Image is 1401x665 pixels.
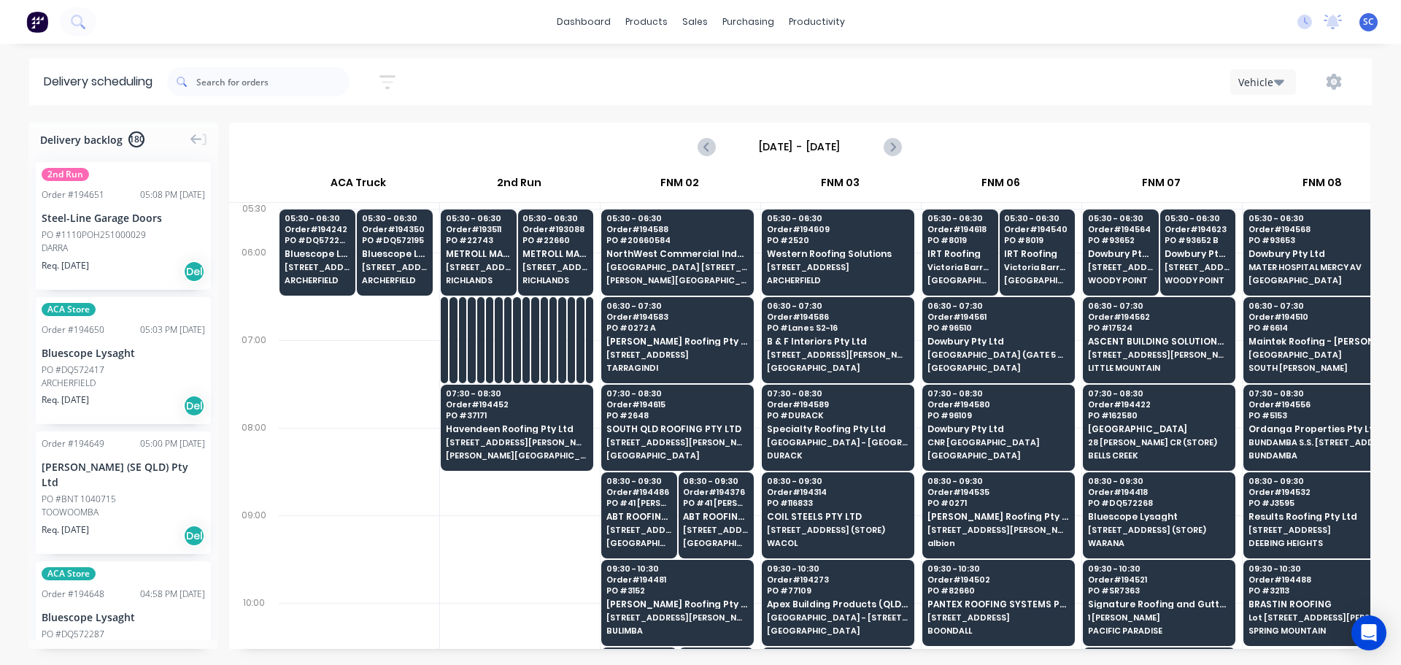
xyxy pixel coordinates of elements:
span: PO # 2648 [606,411,748,420]
span: PACIFIC PARADISE [1088,626,1230,635]
div: sales [675,11,715,33]
span: Bluescope Lysaght [1088,512,1230,521]
span: LITTLE MOUNTAIN [1088,364,1230,372]
span: 05:30 - 06:30 [1165,214,1230,223]
span: PO # 96510 [927,323,1069,332]
div: Del [183,395,205,417]
span: Order # 194521 [1088,575,1230,584]
span: ABT ROOFING PTY LTD [606,512,671,521]
span: 09:30 - 10:30 [1248,564,1390,573]
span: COIL STEELS PTY LTD [767,512,908,521]
span: BRASTIN ROOFING [1248,599,1390,609]
span: Order # 194562 [1088,312,1230,321]
span: 1 [PERSON_NAME] [1088,613,1230,622]
span: SC [1363,15,1374,28]
div: Order # 194650 [42,323,104,337]
div: 07:00 [229,331,279,419]
span: [STREET_ADDRESS][PERSON_NAME] [1165,263,1230,272]
span: Order # 194510 [1248,312,1390,321]
span: 07:30 - 08:30 [606,389,748,398]
div: FNM 02 [600,170,760,202]
span: PO # 8019 [1004,236,1069,245]
span: [GEOGRAPHIC_DATA] (GATE 5 UHF 12) [GEOGRAPHIC_DATA] [927,350,1069,359]
span: Order # 194609 [767,225,908,234]
img: Factory [26,11,48,33]
span: PO # 6614 [1248,323,1390,332]
span: Order # 194418 [1088,488,1230,496]
span: [GEOGRAPHIC_DATA] [927,276,992,285]
span: B & F Interiors Pty Ltd [767,337,908,346]
div: Del [183,525,205,547]
span: Order # 194588 [606,225,748,234]
div: products [618,11,675,33]
span: Order # 194583 [606,312,748,321]
div: PO #1110POH251000029 [42,228,146,242]
span: [STREET_ADDRESS][PERSON_NAME] (STORE) [285,263,350,272]
div: FNM 07 [1081,170,1241,202]
span: Order # 194486 [606,488,671,496]
div: Bluescope Lysaght [42,345,205,361]
span: Victoria Barracks [PERSON_NAME] Terrace [1004,263,1069,272]
span: 05:30 - 06:30 [927,214,992,223]
span: [PERSON_NAME] Roofing Pty Ltd [606,599,748,609]
span: Order # 194452 [446,400,587,409]
span: WACOL [767,539,908,547]
span: [GEOGRAPHIC_DATA] [606,539,671,547]
span: [GEOGRAPHIC_DATA] [927,451,1069,460]
span: BUNDAMBA [1248,451,1390,460]
span: PO # 116833 [767,499,908,507]
div: DARRA [42,242,205,255]
div: 06:00 [229,244,279,331]
span: Lot [STREET_ADDRESS][PERSON_NAME] [1248,613,1390,622]
span: PO # 77109 [767,586,908,595]
span: PANTEX ROOFING SYSTEMS PTY LTD [927,599,1069,609]
span: [PERSON_NAME][GEOGRAPHIC_DATA] [446,451,587,460]
span: PO # DQ572268 [1088,499,1230,507]
span: 05:30 - 06:30 [446,214,511,223]
span: Req. [DATE] [42,393,89,407]
span: PO # 32113 [1248,586,1390,595]
span: DEEBING HEIGHTS [1248,539,1390,547]
span: Order # 194586 [767,312,908,321]
span: 08:30 - 09:30 [1248,477,1390,485]
span: TARRAGINDI [606,364,748,372]
span: BUNDAMBA S.S. [STREET_ADDRESS] [1248,438,1390,447]
span: [STREET_ADDRESS] [1248,526,1390,534]
div: 08:00 [229,419,279,507]
div: Open Intercom Messenger [1351,615,1386,650]
span: SOUTH [PERSON_NAME] [1248,364,1390,372]
div: ARCHERFIELD [42,377,205,390]
span: 07:30 - 08:30 [1248,389,1390,398]
span: WOODY POINT [1165,276,1230,285]
span: [GEOGRAPHIC_DATA] [1088,424,1230,434]
span: Order # 194273 [767,575,908,584]
span: 05:30 - 06:30 [767,214,908,223]
div: PO #BNT 1040715 [42,493,116,506]
div: Order # 194649 [42,437,104,450]
span: METROLL MACKAY [522,249,587,258]
span: Order # 194350 [362,225,428,234]
span: Order # 194561 [927,312,1069,321]
span: [PERSON_NAME] Roofing Pty Ltd [927,512,1069,521]
span: Req. [DATE] [42,259,89,272]
span: PO # 2520 [767,236,908,245]
span: 09:30 - 10:30 [606,564,748,573]
span: DURACK [767,451,908,460]
span: PO # Lanes S2-16 [767,323,908,332]
span: BOONDALL [927,626,1069,635]
span: 06:30 - 07:30 [606,301,748,310]
span: Order # 194623 [1165,225,1230,234]
span: Order # 194564 [1088,225,1153,234]
div: FNM 03 [760,170,920,202]
span: 07:30 - 08:30 [446,389,587,398]
div: TOOWOOMBA [42,506,205,519]
span: 08:30 - 09:30 [927,477,1069,485]
span: [GEOGRAPHIC_DATA] [683,539,748,547]
span: [GEOGRAPHIC_DATA] - [STREET_ADDRESS][PERSON_NAME] [767,613,908,622]
span: [STREET_ADDRESS] (STORE) [767,526,908,534]
button: Vehicle [1230,69,1296,95]
span: Order # 194488 [1248,575,1390,584]
span: [PERSON_NAME] Roofing Pty Ltd [606,337,748,346]
span: Order # 194376 [683,488,748,496]
span: [STREET_ADDRESS][PERSON_NAME] [1088,350,1230,359]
